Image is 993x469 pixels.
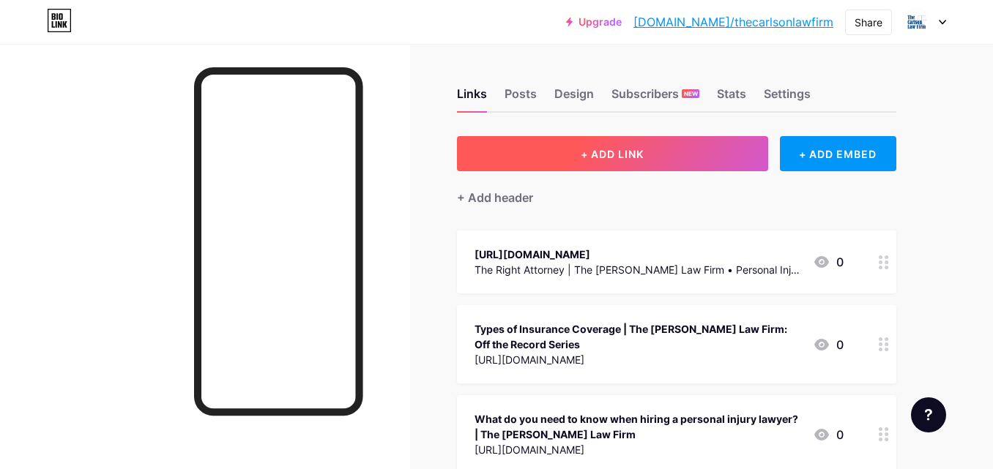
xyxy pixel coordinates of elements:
[855,15,882,30] div: Share
[764,85,811,111] div: Settings
[457,136,768,171] button: + ADD LINK
[475,411,801,442] div: What do you need to know when hiring a personal injury lawyer? | The [PERSON_NAME] Law Firm
[554,85,594,111] div: Design
[684,89,698,98] span: NEW
[475,247,801,262] div: [URL][DOMAIN_NAME]
[633,13,833,31] a: [DOMAIN_NAME]/thecarlsonlawfirm
[903,8,931,36] img: thecarlsonlawfirm
[780,136,896,171] div: + ADD EMBED
[717,85,746,111] div: Stats
[813,336,844,353] div: 0
[505,85,537,111] div: Posts
[581,148,644,160] span: + ADD LINK
[813,426,844,443] div: 0
[475,442,801,457] div: [URL][DOMAIN_NAME]
[457,85,487,111] div: Links
[457,189,533,206] div: + Add header
[813,253,844,271] div: 0
[475,262,801,277] div: The Right Attorney | The [PERSON_NAME] Law Firm • Personal Injury Trial Lawyers
[475,352,801,367] div: [URL][DOMAIN_NAME]
[611,85,699,111] div: Subscribers
[475,321,801,352] div: Types of Insurance Coverage | The [PERSON_NAME] Law Firm: Off the Record Series
[566,16,622,28] a: Upgrade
